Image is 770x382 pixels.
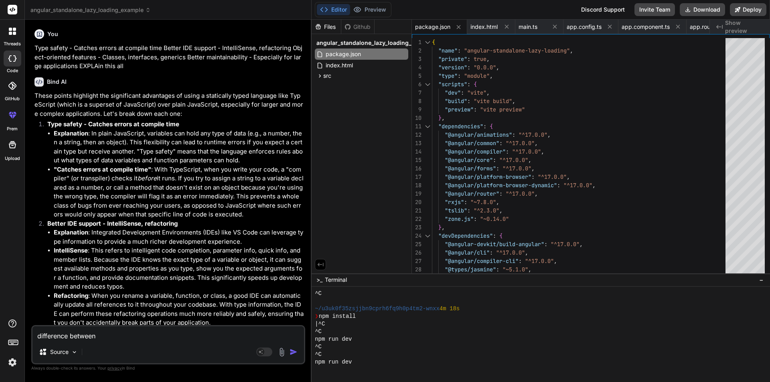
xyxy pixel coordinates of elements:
[758,273,765,286] button: −
[438,81,467,88] span: "scripts"
[412,232,421,240] div: 24
[438,64,467,71] span: "version"
[490,123,493,130] span: {
[415,23,450,31] span: package.json
[290,348,298,356] img: icon
[412,223,421,232] div: 23
[486,89,490,96] span: ,
[350,4,389,15] button: Preview
[538,173,567,180] span: "^17.0.0"
[107,366,122,370] span: privacy
[6,356,19,369] img: settings
[315,328,322,336] span: ^C
[493,156,496,164] span: :
[474,81,477,88] span: {
[725,19,764,35] span: Show preview
[519,257,522,265] span: :
[512,97,515,105] span: ,
[412,240,421,249] div: 25
[7,67,18,74] label: code
[467,81,470,88] span: :
[412,164,421,173] div: 16
[412,89,421,97] div: 7
[312,23,341,31] div: Files
[319,313,356,320] span: npm install
[442,114,445,121] span: ,
[551,241,580,248] span: "^17.0.0"
[445,266,496,273] span: "@types/jasmine"
[432,38,435,46] span: {
[496,165,499,172] span: :
[325,49,362,59] span: package.json
[7,125,18,132] label: prem
[32,326,304,341] textarea: difference between
[422,38,433,46] div: Click to collapse the range.
[412,181,421,190] div: 18
[480,215,509,222] span: "~0.14.0"
[467,64,470,71] span: :
[690,23,725,31] span: app.routes.ts
[730,3,766,16] button: Deploy
[315,305,440,313] span: ~/u3uk0f35zsjjbn9cprh6fq9h0p4tm2-wnxx
[422,80,433,89] div: Click to collapse the range.
[5,155,20,162] label: Upload
[474,64,496,71] span: "0.0.0"
[54,228,88,236] strong: Explanation
[445,106,474,113] span: "preview"
[34,91,304,119] p: These points highlight the significant advantages of using a statically typed language like TypeS...
[315,358,352,366] span: npm run dev
[438,72,458,79] span: "type"
[528,156,531,164] span: ,
[525,257,554,265] span: "^17.0.0"
[412,97,421,105] div: 8
[54,165,304,219] li: : With TypeScript, when you write your code, a "compiler" (or transpiler) checks it it runs. If y...
[422,122,433,131] div: Click to collapse the range.
[412,38,421,46] div: 1
[277,348,286,357] img: attachment
[634,3,675,16] button: Invite Team
[31,364,305,372] p: Always double-check its answers. Your in Bind
[412,63,421,72] div: 4
[506,190,535,197] span: "^17.0.0"
[412,249,421,257] div: 26
[547,131,551,138] span: ,
[422,232,433,240] div: Click to collapse the range.
[54,291,304,327] li: : When you rename a variable, function, or class, a good IDE can automatically update all referen...
[490,72,493,79] span: ,
[464,72,490,79] span: "module"
[499,207,503,214] span: ,
[474,97,512,105] span: "vite build"
[325,276,347,284] span: Terminal
[496,64,499,71] span: ,
[47,120,179,128] strong: Type safety - Catches errors at compile time
[317,4,350,15] button: Editor
[54,246,304,291] li: : This refers to intelligent code completion, parameter info, quick info, and member lists. Becau...
[412,265,421,274] div: 28
[34,44,304,71] p: Type safety - Catches errors at compile time Better IDE support - IntelliSense, refactoring Objec...
[496,266,499,273] span: :
[512,148,541,155] span: "^17.0.0"
[506,139,535,147] span: "^17.0.0"
[440,305,460,313] span: 4m 18s
[759,276,764,284] span: −
[483,123,486,130] span: :
[445,165,496,172] span: "@angular/forms"
[412,206,421,215] div: 21
[438,123,483,130] span: "dependencies"
[570,47,573,54] span: ,
[458,72,461,79] span: :
[412,148,421,156] div: 14
[412,55,421,63] div: 3
[445,139,499,147] span: "@angular/common"
[412,139,421,148] div: 13
[316,276,322,284] span: >_
[445,198,464,206] span: "rxjs"
[490,249,493,256] span: :
[580,241,583,248] span: ,
[54,129,304,165] li: : In plain JavaScript, variables can hold any type of data (e.g., a number, then a string, then a...
[464,47,570,54] span: "angular-standalone-lazy-loading"
[467,207,470,214] span: :
[47,220,178,227] strong: Better IDE support - IntelliSense, refactoring
[461,89,464,96] span: :
[519,131,547,138] span: "^17.0.0"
